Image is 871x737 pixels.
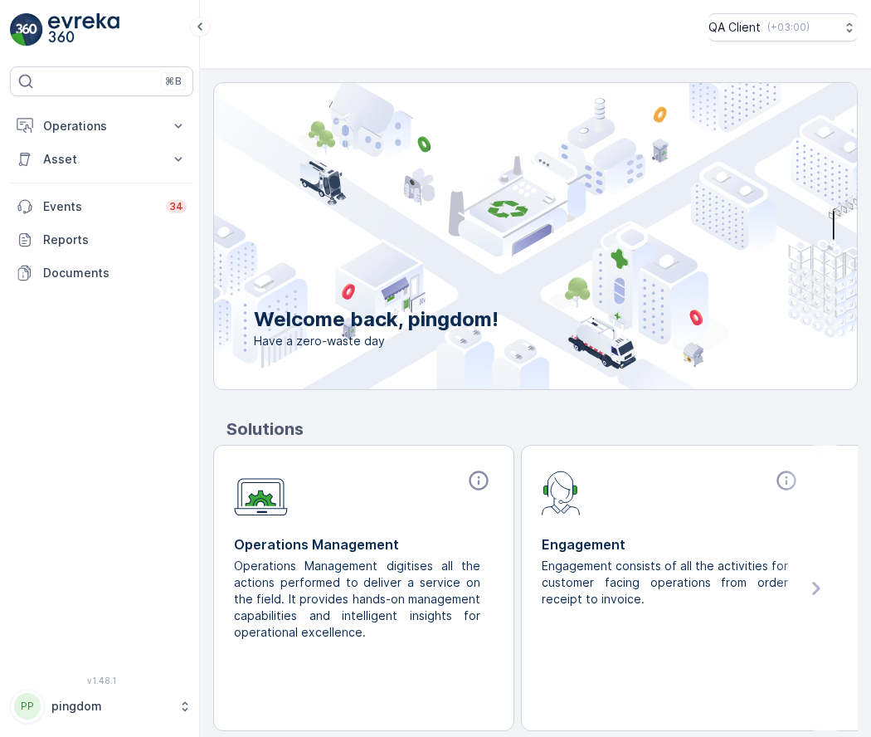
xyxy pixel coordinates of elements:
a: Events34 [10,190,193,223]
img: city illustration [139,83,857,389]
button: PPpingdom [10,689,193,724]
p: Documents [43,265,187,281]
p: Operations Management digitises all the actions performed to deliver a service on the field. It p... [234,558,480,641]
img: logo_light-DOdMpM7g.png [48,13,119,46]
a: Reports [10,223,193,256]
p: Welcome back, pingdom! [254,306,499,333]
p: Asset [43,151,160,168]
span: Have a zero-waste day [254,333,499,349]
p: pingdom [51,698,170,715]
p: Engagement consists of all the activities for customer facing operations from order receipt to in... [542,558,788,608]
p: Engagement [542,534,801,554]
a: Documents [10,256,193,290]
p: ⌘B [165,75,182,88]
div: PP [14,693,41,720]
button: Asset [10,143,193,176]
p: 34 [169,200,183,213]
p: Solutions [226,417,858,442]
p: Reports [43,232,187,248]
img: module-icon [542,469,581,515]
img: logo [10,13,43,46]
p: QA Client [708,19,761,36]
button: QA Client(+03:00) [708,13,858,41]
p: Operations Management [234,534,494,554]
p: ( +03:00 ) [767,21,810,34]
img: module-icon [234,469,288,516]
p: Events [43,198,156,215]
span: v 1.48.1 [10,676,193,686]
p: Operations [43,118,160,134]
button: Operations [10,110,193,143]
